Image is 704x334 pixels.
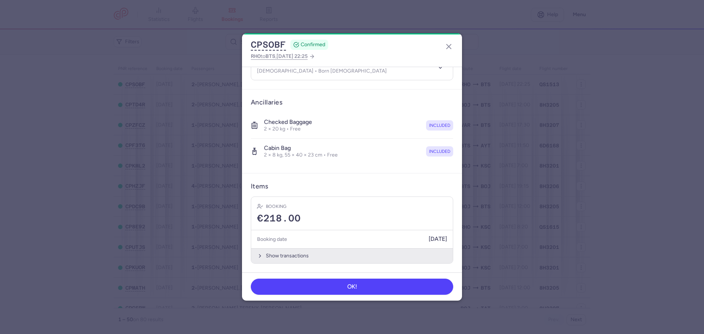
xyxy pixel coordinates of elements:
[266,203,286,210] h4: Booking
[264,144,338,152] h4: Cabin bag
[429,236,447,242] span: [DATE]
[264,152,338,158] p: 2 × 8 kg, 55 × 40 × 23 cm • Free
[257,68,387,74] p: [DEMOGRAPHIC_DATA] • Born [DEMOGRAPHIC_DATA]
[251,279,453,295] button: OK!
[251,248,453,263] button: Show transactions
[251,182,268,191] h3: Items
[251,98,453,107] h3: Ancillaries
[251,52,315,61] a: RHOtoBTS,[DATE] 22:25
[257,235,287,244] h5: Booking date
[429,148,450,155] span: included
[347,283,357,290] span: OK!
[257,213,301,224] span: €218.00
[276,53,308,59] span: [DATE] 22:25
[251,39,286,50] button: CPSOBF
[264,118,312,126] h4: Checked baggage
[301,41,325,48] span: CONFIRMED
[264,126,312,132] p: 2 × 20 kg • Free
[251,53,261,59] span: RHO
[265,53,275,59] span: BTS
[251,197,453,230] div: Booking€218.00
[429,122,450,129] span: included
[251,52,308,61] span: to ,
